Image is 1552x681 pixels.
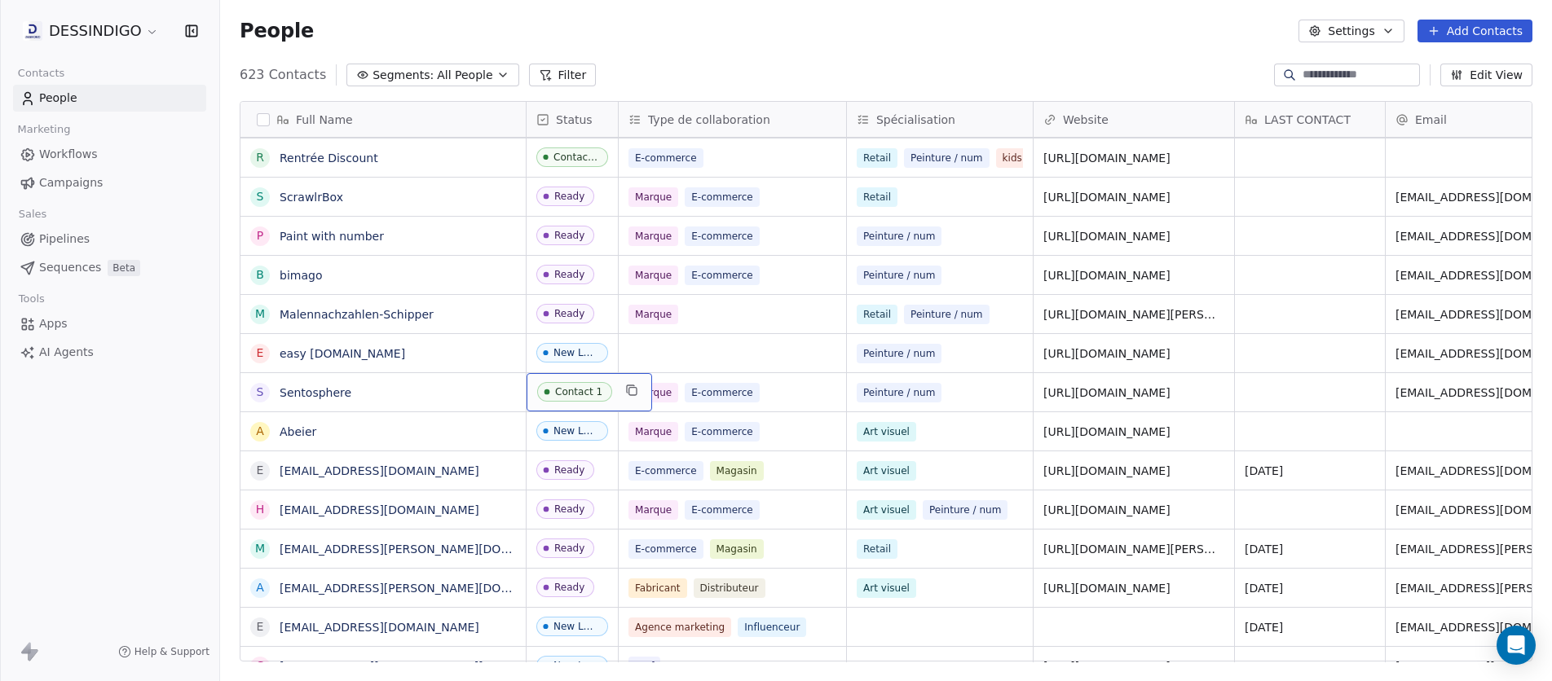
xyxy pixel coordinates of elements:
div: Ready [554,582,584,593]
span: Marque [628,422,678,442]
button: Add Contacts [1418,20,1532,42]
span: Magasin [710,461,764,481]
span: Help & Support [134,645,209,658]
div: New Lead [553,621,598,632]
span: Magasin [710,539,764,559]
span: Influenceur [738,617,806,637]
span: [DATE] [1245,580,1375,596]
span: [DATE] [1245,541,1375,557]
button: Filter [529,64,597,86]
div: Status [527,102,618,137]
div: New Lead [553,347,598,358]
button: Settings [1298,20,1404,42]
span: Full Name [296,112,353,128]
span: 623 Contacts [240,65,326,85]
div: LAST CONTACT [1235,102,1385,137]
span: Peinture / num [857,226,942,246]
span: People [240,19,314,43]
span: Sales [11,202,54,226]
span: Tools [11,287,51,311]
span: Status [556,112,593,128]
div: e [257,462,264,479]
div: Full Name [240,102,526,137]
span: Peinture / num [923,500,1008,520]
span: Fabricant [628,578,687,598]
span: Marque [628,500,678,520]
div: New Lead [553,425,598,437]
span: kids [996,148,1029,168]
a: bimago [280,269,322,282]
span: Segments: [373,67,434,84]
span: LAST CONTACT [1264,112,1351,128]
a: Apps [13,310,206,337]
a: [URL][DOMAIN_NAME] [1043,347,1171,360]
span: Email [1415,112,1447,128]
a: [URL][DOMAIN_NAME] [1043,191,1171,204]
span: Sequences [39,259,101,276]
a: Malennachzahlen-Schipper [280,308,434,321]
span: Art visuel [857,422,916,442]
a: [URL][DOMAIN_NAME] [1043,503,1171,516]
a: [URL][DOMAIN_NAME] [1043,464,1171,477]
span: Prof [628,657,660,676]
a: [URL][DOMAIN_NAME] [1043,660,1171,673]
a: Rentrée Discount [280,152,378,165]
span: Peinture / num [904,148,990,168]
span: E-commerce [628,461,703,481]
a: AI Agents [13,339,206,366]
span: Type de collaboration [648,112,770,128]
span: Retail [857,148,897,168]
div: h [256,501,265,518]
span: E-commerce [628,539,703,559]
a: Campaigns [13,169,206,196]
span: E-commerce [685,226,760,246]
span: Workflows [39,146,98,163]
span: People [39,90,77,107]
span: Agence marketing [628,617,731,637]
a: [EMAIL_ADDRESS][DOMAIN_NAME] [280,464,479,477]
div: Website [1034,102,1234,137]
span: Retail [857,187,897,207]
span: Marque [628,226,678,246]
span: Peinture / num [904,305,990,324]
span: Distributeur [694,578,765,598]
div: e [257,618,264,635]
span: Apps [39,315,68,332]
span: Website [1063,112,1109,128]
span: Marketing [11,117,77,142]
div: Ready [554,464,584,476]
span: Beta [108,260,140,276]
div: Ready [554,191,584,202]
div: Ready [554,269,584,280]
a: Pipelines [13,226,206,253]
a: People [13,85,206,112]
div: Contact 1 [553,152,598,163]
a: [PERSON_NAME][EMAIL_ADDRESS][DOMAIN_NAME] [280,660,574,673]
span: Campaigns [39,174,103,191]
a: [URL][DOMAIN_NAME] [1043,386,1171,399]
div: grid [240,138,527,662]
div: Type de collaboration [619,102,846,137]
a: easy [DOMAIN_NAME] [280,347,405,360]
img: DD.jpeg [23,21,42,41]
span: Retail [857,305,897,324]
span: Marque [628,383,678,402]
span: [DATE] [1245,619,1375,635]
span: E-commerce [628,148,703,168]
span: E-commerce [685,187,760,207]
a: [URL][DOMAIN_NAME][PERSON_NAME] [1043,308,1265,321]
span: DESSINDIGO [49,20,142,42]
div: S [257,188,264,205]
a: [URL][DOMAIN_NAME] [1043,152,1171,165]
span: Peinture / num [857,266,942,285]
span: Marque [628,305,678,324]
a: [URL][DOMAIN_NAME] [1043,230,1171,243]
button: DESSINDIGO [20,17,162,45]
div: P [257,227,263,244]
span: Spécialisation [876,112,955,128]
span: Marque [628,266,678,285]
span: AI Agents [39,344,94,361]
div: b [256,266,264,283]
div: Ready [554,230,584,241]
a: [URL][DOMAIN_NAME] [1043,425,1171,438]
